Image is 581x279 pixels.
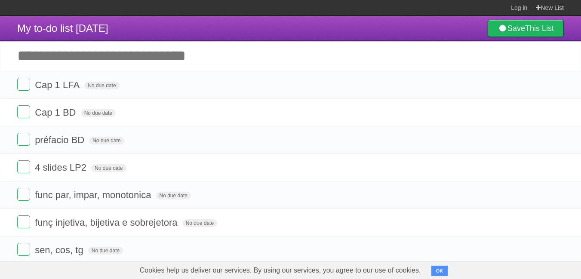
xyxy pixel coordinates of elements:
span: No due date [182,219,217,227]
label: Done [17,243,30,256]
span: Cap 1 BD [35,107,78,118]
span: No due date [84,82,119,89]
span: sen, cos, tg [35,245,86,255]
span: No due date [156,192,191,199]
label: Done [17,105,30,118]
label: Done [17,215,30,228]
span: Cookies help us deliver our services. By using our services, you agree to our use of cookies. [131,262,430,279]
span: préfacio BD [35,135,86,145]
label: Done [17,133,30,146]
label: Done [17,188,30,201]
span: func par, impar, monotonica [35,190,153,200]
span: My to-do list [DATE] [17,22,108,34]
span: No due date [91,164,126,172]
label: Done [17,78,30,91]
span: No due date [81,109,116,117]
label: Done [17,160,30,173]
span: funç injetiva, bijetiva e sobrejetora [35,217,179,228]
span: Cap 1 LFA [35,80,82,90]
a: SaveThis List [488,20,564,37]
span: No due date [88,247,123,254]
span: No due date [89,137,124,144]
b: This List [525,24,554,33]
span: 4 slides LP2 [35,162,89,173]
button: OK [431,266,448,276]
